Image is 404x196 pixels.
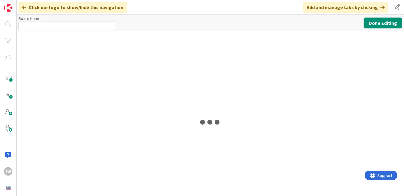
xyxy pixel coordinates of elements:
img: Visit kanbanzone.com [4,4,12,12]
div: EW [4,167,12,176]
img: avatar [4,184,12,192]
label: Board Name [18,16,41,21]
div: Click our logo to show/hide this navigation [18,2,127,13]
span: Support [13,1,28,8]
button: Done Editing [364,18,402,28]
div: Add and manage tabs by clicking [303,2,388,13]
